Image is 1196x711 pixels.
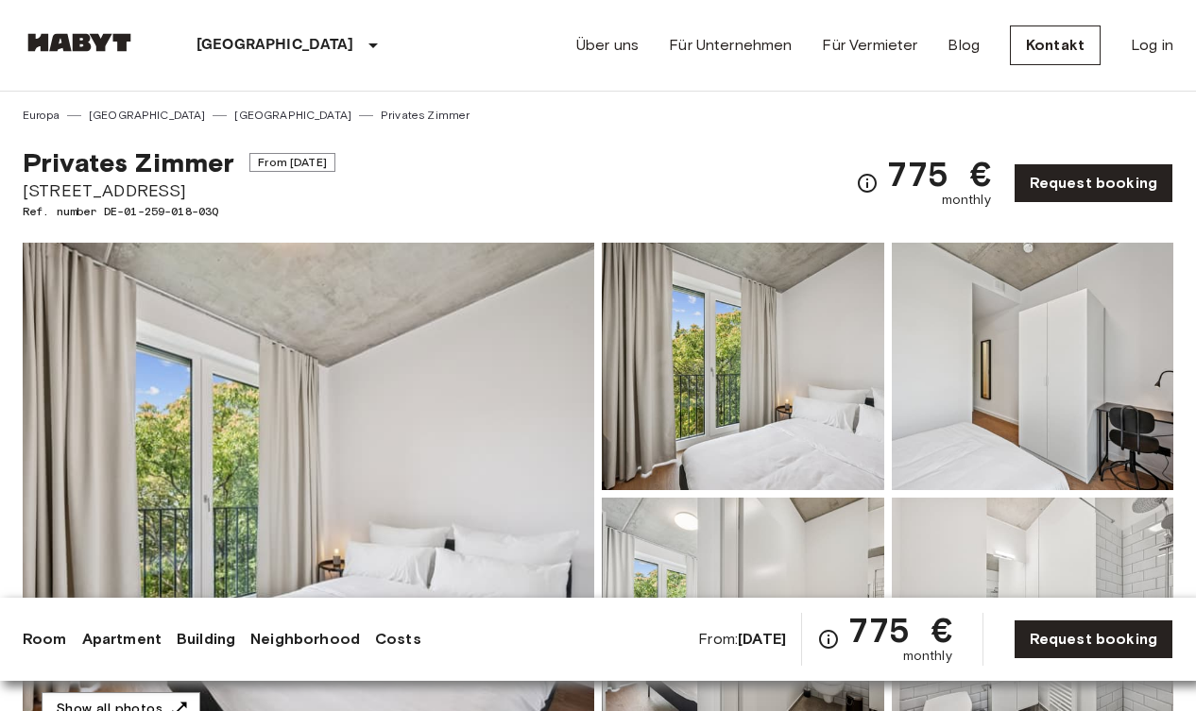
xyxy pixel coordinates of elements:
[23,33,136,52] img: Habyt
[1014,163,1173,203] a: Request booking
[847,613,952,647] span: 775 €
[249,153,335,172] span: From [DATE]
[576,34,639,57] a: Über uns
[23,178,335,203] span: [STREET_ADDRESS]
[948,34,980,57] a: Blog
[250,628,360,651] a: Neighborhood
[82,628,162,651] a: Apartment
[903,647,952,666] span: monthly
[886,157,991,191] span: 775 €
[892,243,1174,490] img: Picture of unit DE-01-259-018-03Q
[1014,619,1173,659] a: Request booking
[942,191,991,210] span: monthly
[177,628,235,651] a: Building
[89,107,206,124] a: [GEOGRAPHIC_DATA]
[669,34,792,57] a: Für Unternehmen
[381,107,470,124] a: Privates Zimmer
[375,628,421,651] a: Costs
[23,203,335,220] span: Ref. number DE-01-259-018-03Q
[856,172,879,195] svg: Check cost overview for full price breakdown. Please note that discounts apply to new joiners onl...
[23,107,60,124] a: Europa
[1010,25,1101,65] a: Kontakt
[738,630,786,648] b: [DATE]
[602,243,884,490] img: Picture of unit DE-01-259-018-03Q
[1131,34,1173,57] a: Log in
[698,629,786,650] span: From:
[817,628,840,651] svg: Check cost overview for full price breakdown. Please note that discounts apply to new joiners onl...
[822,34,917,57] a: Für Vermieter
[196,34,354,57] p: [GEOGRAPHIC_DATA]
[234,107,351,124] a: [GEOGRAPHIC_DATA]
[23,628,67,651] a: Room
[23,146,234,178] span: Privates Zimmer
